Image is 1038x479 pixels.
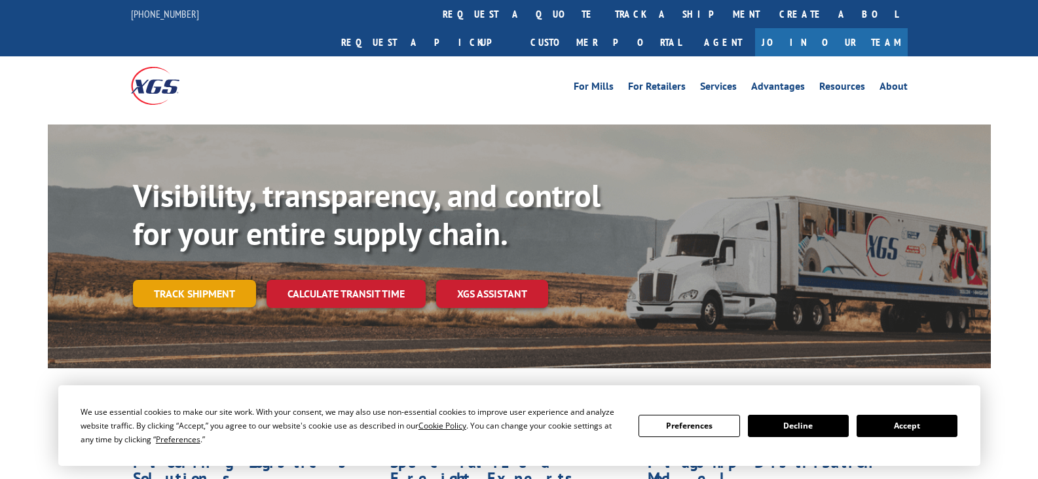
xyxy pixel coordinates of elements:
span: Cookie Policy [418,420,466,431]
span: Preferences [156,434,200,445]
button: Preferences [639,415,739,437]
button: Accept [857,415,957,437]
a: Join Our Team [755,28,908,56]
a: [PHONE_NUMBER] [131,7,199,20]
a: XGS ASSISTANT [436,280,548,308]
a: Track shipment [133,280,256,307]
a: Customer Portal [521,28,691,56]
a: Agent [691,28,755,56]
a: Services [700,81,737,96]
a: For Mills [574,81,614,96]
div: Cookie Consent Prompt [58,385,980,466]
a: Request a pickup [331,28,521,56]
a: For Retailers [628,81,686,96]
a: About [880,81,908,96]
button: Decline [748,415,849,437]
div: We use essential cookies to make our site work. With your consent, we may also use non-essential ... [81,405,623,446]
a: Resources [819,81,865,96]
a: Advantages [751,81,805,96]
b: Visibility, transparency, and control for your entire supply chain. [133,175,601,254]
a: Calculate transit time [267,280,426,308]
